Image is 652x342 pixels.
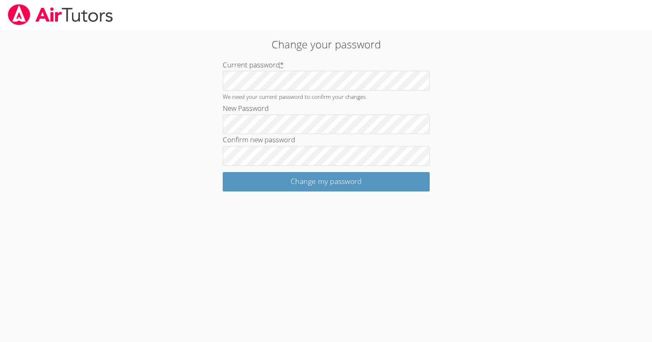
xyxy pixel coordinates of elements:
h2: Change your password [150,36,502,52]
small: We need your current password to confirm your changes [223,93,366,100]
img: airtutors_banner-c4298cdbf04f3fff15de1276eac7730deb9818008684d7c2e4769d2f7ddbe033.png [7,4,114,25]
input: Change my password [223,172,430,191]
label: New Password [223,103,269,113]
label: Confirm new password [223,135,295,144]
abbr: required [280,60,284,69]
label: Current password [223,60,284,69]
